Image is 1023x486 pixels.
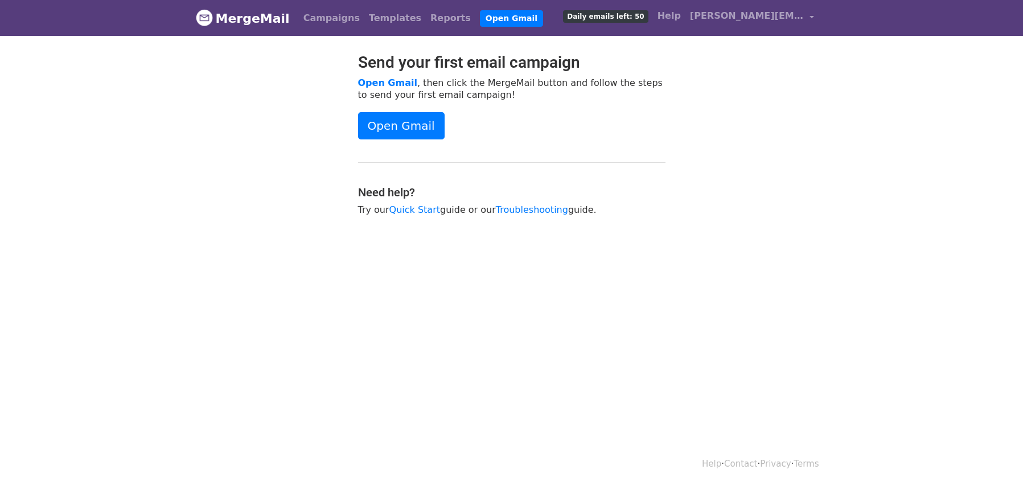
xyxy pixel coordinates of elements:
[685,5,819,31] a: [PERSON_NAME][EMAIL_ADDRESS][DOMAIN_NAME]
[563,10,648,23] span: Daily emails left: 50
[389,204,440,215] a: Quick Start
[364,7,426,30] a: Templates
[358,112,445,139] a: Open Gmail
[690,9,804,23] span: [PERSON_NAME][EMAIL_ADDRESS][DOMAIN_NAME]
[426,7,475,30] a: Reports
[358,53,665,72] h2: Send your first email campaign
[358,77,417,88] a: Open Gmail
[358,204,665,216] p: Try our guide or our guide.
[480,10,543,27] a: Open Gmail
[760,459,791,469] a: Privacy
[196,9,213,26] img: MergeMail logo
[299,7,364,30] a: Campaigns
[794,459,819,469] a: Terms
[196,6,290,30] a: MergeMail
[966,431,1023,486] iframe: Chat Widget
[724,459,757,469] a: Contact
[702,459,721,469] a: Help
[358,77,665,101] p: , then click the MergeMail button and follow the steps to send your first email campaign!
[358,186,665,199] h4: Need help?
[653,5,685,27] a: Help
[558,5,652,27] a: Daily emails left: 50
[496,204,568,215] a: Troubleshooting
